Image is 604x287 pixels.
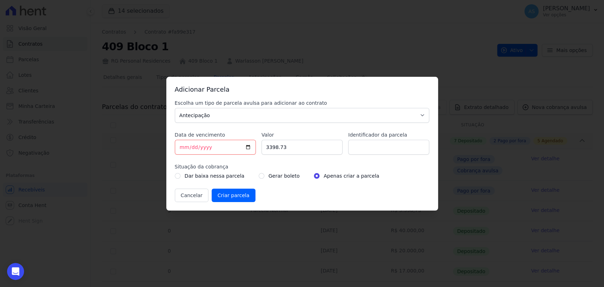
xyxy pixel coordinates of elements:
button: Cancelar [175,189,209,202]
label: Gerar boleto [269,172,300,180]
label: Escolha um tipo de parcela avulsa para adicionar ao contrato [175,99,430,107]
label: Valor [261,131,343,138]
input: Criar parcela [212,189,255,202]
label: Dar baixa nessa parcela [185,172,245,180]
label: Data de vencimento [175,131,256,138]
label: Situação da cobrança [175,163,430,170]
h3: Adicionar Parcela [175,85,430,94]
div: Open Intercom Messenger [7,263,24,280]
label: Identificador da parcela [348,131,429,138]
label: Apenas criar a parcela [324,172,379,180]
